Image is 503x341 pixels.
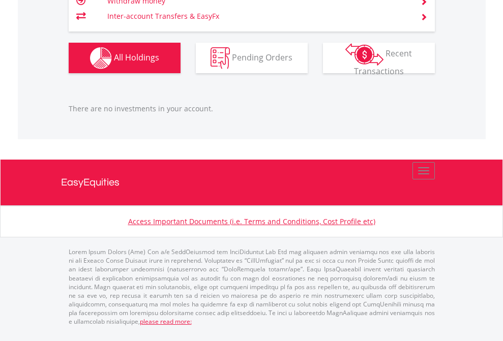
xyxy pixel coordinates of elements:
[69,104,435,114] p: There are no investments in your account.
[90,47,112,69] img: holdings-wht.png
[345,43,383,66] img: transactions-zar-wht.png
[69,247,435,326] p: Lorem Ipsum Dolors (Ame) Con a/e SeddOeiusmod tem InciDiduntut Lab Etd mag aliquaen admin veniamq...
[211,47,230,69] img: pending_instructions-wht.png
[128,216,375,226] a: Access Important Documents (i.e. Terms and Conditions, Cost Profile etc)
[232,51,292,63] span: Pending Orders
[61,160,442,205] a: EasyEquities
[323,43,435,73] button: Recent Transactions
[196,43,308,73] button: Pending Orders
[107,9,408,24] td: Inter-account Transfers & EasyFx
[114,51,159,63] span: All Holdings
[140,317,192,326] a: please read more:
[69,43,181,73] button: All Holdings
